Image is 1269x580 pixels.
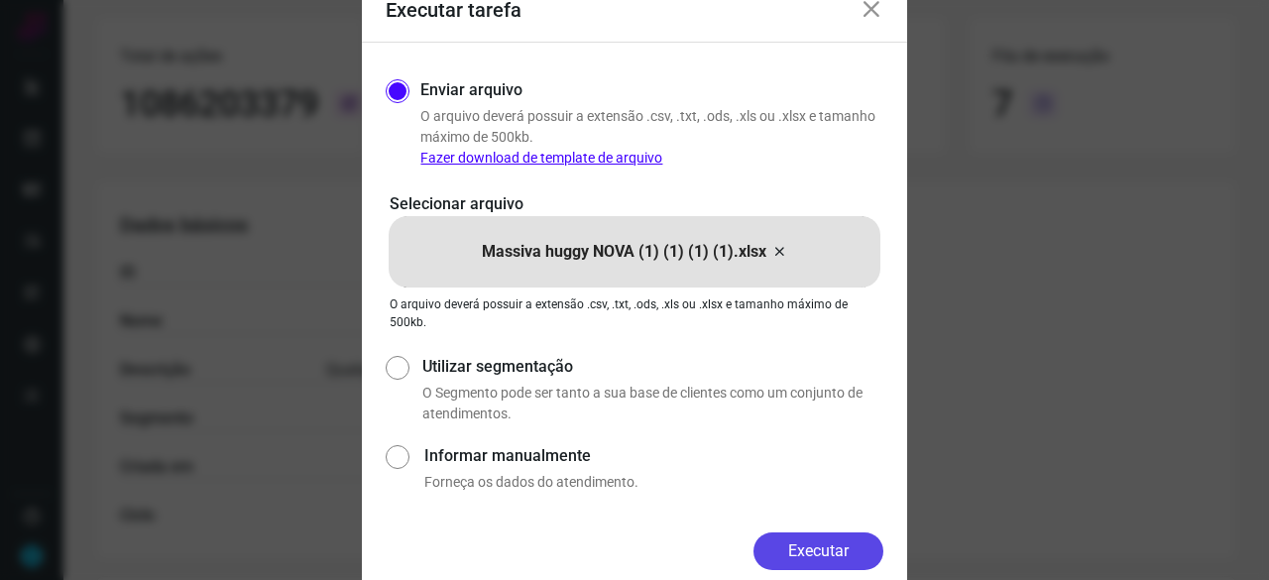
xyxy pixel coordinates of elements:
[424,472,883,493] p: Forneça os dados do atendimento.
[422,383,883,424] p: O Segmento pode ser tanto a sua base de clientes como um conjunto de atendimentos.
[390,295,879,331] p: O arquivo deverá possuir a extensão .csv, .txt, .ods, .xls ou .xlsx e tamanho máximo de 500kb.
[422,355,883,379] label: Utilizar segmentação
[420,78,522,102] label: Enviar arquivo
[420,106,883,169] p: O arquivo deverá possuir a extensão .csv, .txt, .ods, .xls ou .xlsx e tamanho máximo de 500kb.
[424,444,883,468] label: Informar manualmente
[420,150,662,166] a: Fazer download de template de arquivo
[390,192,879,216] p: Selecionar arquivo
[753,532,883,570] button: Executar
[482,240,766,264] p: Massiva huggy NOVA (1) (1) (1) (1).xlsx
